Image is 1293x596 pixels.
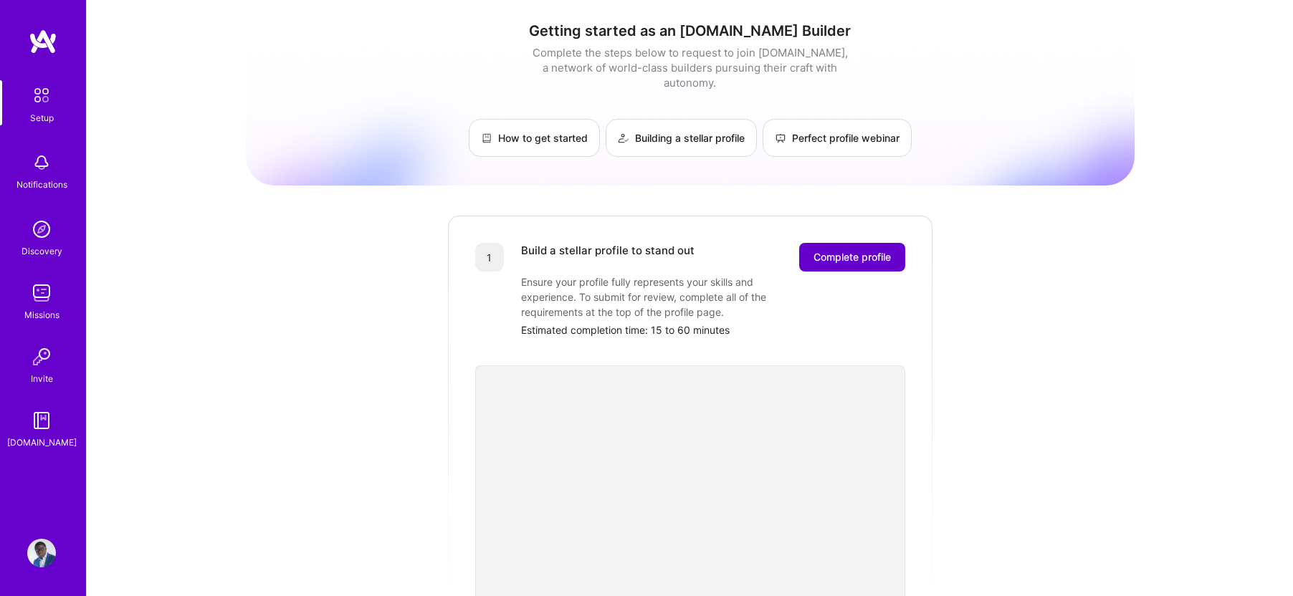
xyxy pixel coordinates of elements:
[606,119,757,157] a: Building a stellar profile
[27,215,56,244] img: discovery
[29,29,57,54] img: logo
[814,250,891,264] span: Complete profile
[30,110,54,125] div: Setup
[31,371,53,386] div: Invite
[529,45,851,90] div: Complete the steps below to request to join [DOMAIN_NAME], a network of world-class builders purs...
[22,244,62,259] div: Discovery
[16,177,67,192] div: Notifications
[469,119,600,157] a: How to get started
[481,133,492,144] img: How to get started
[27,342,56,371] img: Invite
[775,133,786,144] img: Perfect profile webinar
[27,539,56,567] img: User Avatar
[27,148,56,177] img: bell
[763,119,912,157] a: Perfect profile webinar
[24,539,59,567] a: User Avatar
[521,322,905,337] div: Estimated completion time: 15 to 60 minutes
[7,435,77,450] div: [DOMAIN_NAME]
[27,406,56,435] img: guide book
[246,22,1135,39] h1: Getting started as an [DOMAIN_NAME] Builder
[618,133,629,144] img: Building a stellar profile
[24,307,59,322] div: Missions
[521,243,695,271] div: Build a stellar profile to stand out
[799,243,905,271] button: Complete profile
[475,243,504,271] div: 1
[27,279,56,307] img: teamwork
[521,274,808,319] div: Ensure your profile fully represents your skills and experience. To submit for review, complete a...
[27,80,57,110] img: setup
